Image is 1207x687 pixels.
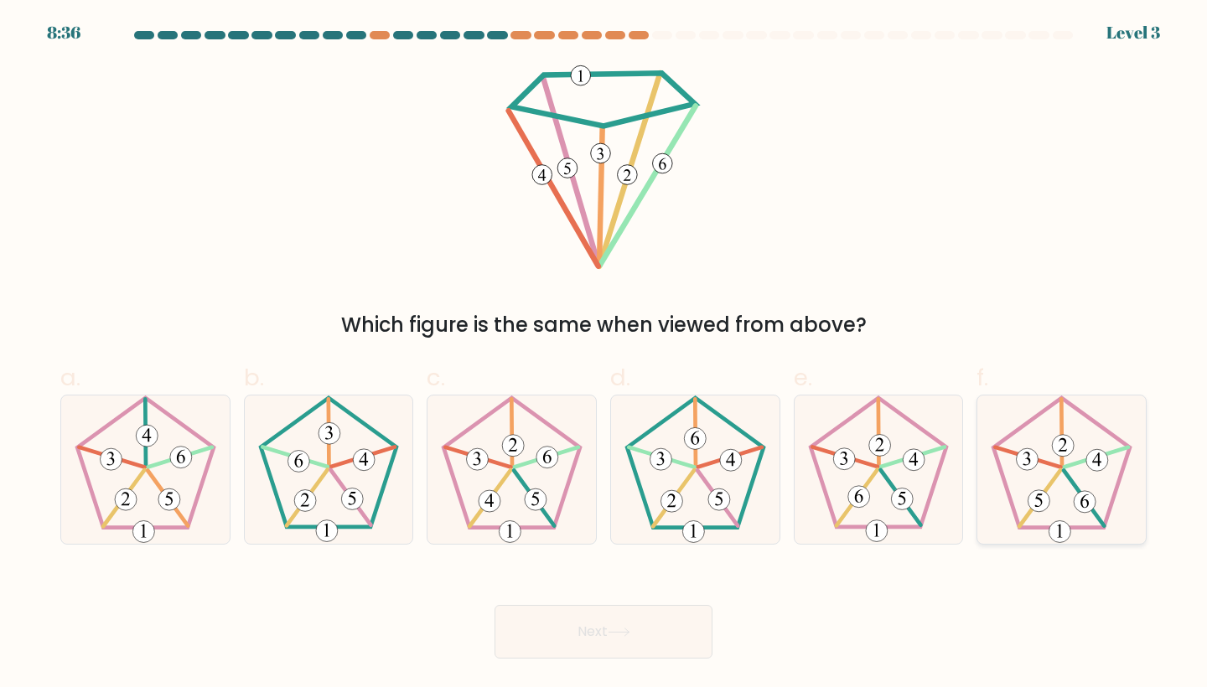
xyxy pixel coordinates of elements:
div: Which figure is the same when viewed from above? [70,310,1137,340]
span: a. [60,361,80,394]
button: Next [495,605,712,659]
span: e. [794,361,812,394]
span: c. [427,361,445,394]
div: 8:36 [47,20,80,45]
span: d. [610,361,630,394]
span: f. [976,361,988,394]
div: Level 3 [1106,20,1160,45]
span: b. [244,361,264,394]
